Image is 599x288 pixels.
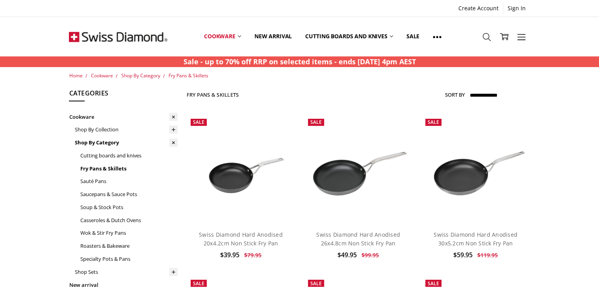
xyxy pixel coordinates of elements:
a: Sign In [503,3,530,14]
a: Cookware [69,110,178,123]
img: Swiss Diamond Hard Anodised 20x4.2cm Non Stick Fry Pan [187,133,295,206]
a: Swiss Diamond Hard Anodised 26x4.8cm Non Stick Fry Pan [304,115,413,224]
h5: Categories [69,88,178,102]
a: Create Account [454,3,503,14]
a: Soup & Stock Pots [80,201,178,214]
span: Sale [428,119,439,125]
img: Swiss Diamond Hard Anodised 30x5.2cm Non Stick Fry Pan [421,133,530,206]
span: $99.95 [362,251,379,259]
a: Casseroles & Dutch Ovens [80,214,178,227]
h1: Fry Pans & Skillets [187,92,239,98]
a: Saucepans & Sauce Pots [80,188,178,201]
a: Sale [400,19,426,54]
a: Cookware [91,72,113,79]
a: New arrival [248,19,299,54]
a: Specialty Pots & Pans [80,252,178,266]
a: Swiss Diamond Hard Anodised 20x4.2cm Non Stick Fry Pan [199,231,283,247]
a: Swiss Diamond Hard Anodised 30x5.2cm Non Stick Fry Pan [421,115,530,224]
a: Cutting boards and knives [80,149,178,162]
a: Swiss Diamond Hard Anodised 20x4.2cm Non Stick Fry Pan [187,115,295,224]
a: Shop By Category [74,136,178,149]
span: $59.95 [453,251,473,259]
span: Sale [193,280,204,287]
a: Shop Sets [74,266,178,279]
a: Shop By Category [121,72,160,79]
span: Sale [193,119,204,125]
span: $49.95 [338,251,357,259]
label: Sort By [445,88,465,101]
a: Wok & Stir Fry Pans [80,226,178,239]
a: Fry Pans & Skillets [80,162,178,175]
a: Swiss Diamond Hard Anodised 26x4.8cm Non Stick Fry Pan [316,231,400,247]
a: Roasters & Bakeware [80,239,178,252]
span: $79.95 [244,251,261,259]
a: Fry Pans & Skillets [168,72,208,79]
a: Swiss Diamond Hard Anodised 30x5.2cm Non Stick Fry Pan [434,231,517,247]
span: Sale [428,280,439,287]
img: Free Shipping On Every Order [69,17,167,56]
strong: Sale - up to 70% off RRP on selected items - ends [DATE] 4pm AEST [184,57,416,66]
span: $39.95 [220,251,239,259]
span: $119.95 [477,251,498,259]
span: Sale [310,280,322,287]
a: Cookware [197,19,248,54]
a: Sauté Pans [80,175,178,188]
a: Shop By Collection [74,123,178,136]
a: Cutting boards and knives [299,19,400,54]
span: Sale [310,119,322,125]
img: Swiss Diamond Hard Anodised 26x4.8cm Non Stick Fry Pan [304,133,413,206]
a: Home [69,72,82,79]
a: Show All [426,19,448,54]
